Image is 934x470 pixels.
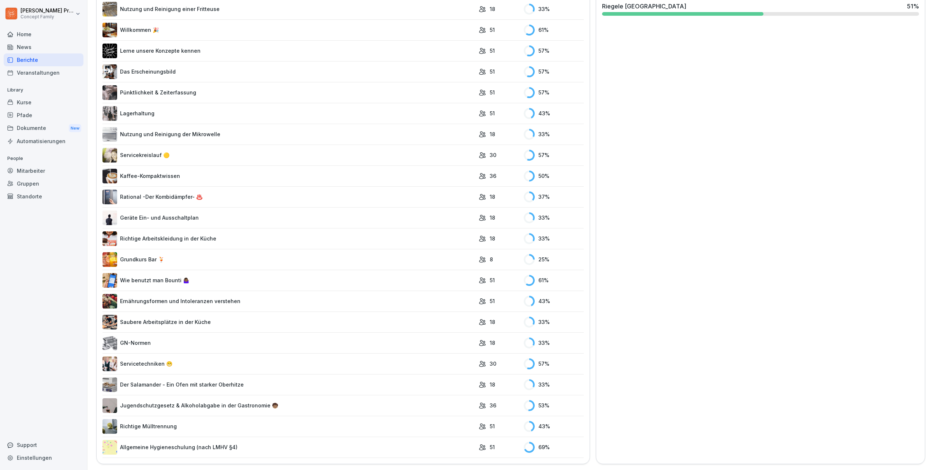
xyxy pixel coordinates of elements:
[102,2,475,16] a: Nutzung und Reinigung einer Fritteuse
[524,275,584,286] div: 61 %
[102,44,117,58] img: i6ogmt7ly3s7b5mn1cy23an3.png
[4,135,83,148] a: Automatisierungen
[4,153,83,164] p: People
[4,190,83,203] a: Standorte
[490,47,495,55] p: 51
[524,337,584,348] div: 33 %
[102,440,117,455] img: keporxd7e2fe1yz451s804y5.png
[490,276,495,284] p: 51
[524,233,584,244] div: 33 %
[524,45,584,56] div: 57 %
[524,421,584,432] div: 43 %
[4,66,83,79] div: Veranstaltungen
[102,148,117,163] img: v87k9k5isnb6jqloy4jwk1in.png
[490,422,495,430] p: 51
[20,14,74,19] p: Concept Family
[490,360,496,368] p: 30
[102,336,475,350] a: GN-Normen
[102,231,475,246] a: Richtige Arbeitskleidung in der Küche
[524,171,584,182] div: 50 %
[490,26,495,34] p: 51
[102,294,475,309] a: Ernährungsformen und Intoleranzen verstehen
[4,164,83,177] div: Mitarbeiter
[102,127,475,142] a: Nutzung und Reinigung der Mikrowelle
[102,377,475,392] a: Der Salamander - Ein Ofen mit starker Oberhitze
[524,296,584,307] div: 43 %
[490,443,495,451] p: 51
[102,2,117,16] img: b2msvuojt3s6egexuweix326.png
[102,169,117,183] img: jidx2dt2kkv0mcr788z888xk.png
[102,231,117,246] img: z1gxybulsott87c7gxmr5x83.png
[524,129,584,140] div: 33 %
[490,172,496,180] p: 36
[102,169,475,183] a: Kaffee-Kompaktwissen
[102,23,117,37] img: aev8ouj9qek4l5i45z2v16li.png
[102,210,117,225] img: ti9ch2566rhf5goq2xuybur0.png
[20,8,74,14] p: [PERSON_NAME] Priller
[4,84,83,96] p: Library
[490,297,495,305] p: 51
[102,419,475,434] a: Richtige Mülltrennung
[102,357,475,371] a: Servicetechniken 😁
[102,252,117,267] img: jc1ievjb437pynzz13nfszya.png
[102,357,117,371] img: kc0nhaz0cwxeyal8hxykmwbu.png
[524,66,584,77] div: 57 %
[4,109,83,122] div: Pfade
[490,130,495,138] p: 18
[524,400,584,411] div: 53 %
[907,2,919,11] div: 51 %
[102,294,117,309] img: bdidfg6e4ofg5twq7n4gd52h.png
[102,377,117,392] img: twiglcvpfy1h6a02dt8kvy3w.png
[524,358,584,369] div: 57 %
[490,339,495,347] p: 18
[102,44,475,58] a: Lerne unsere Konzepte kennen
[524,317,584,328] div: 33 %
[490,68,495,75] p: 51
[4,53,83,66] a: Berichte
[4,451,83,464] a: Einstellungen
[102,190,117,204] img: przilfagqu39ul8e09m81im9.png
[490,214,495,221] p: 18
[490,318,495,326] p: 18
[102,398,117,413] img: bjsnreeblv4kuborbv1mjrxz.png
[69,124,81,133] div: New
[490,193,495,201] p: 18
[4,122,83,135] a: DokumenteNew
[102,106,475,121] a: Lagerhaltung
[102,190,475,204] a: Rational -Der Kombidämpfer- ♨️
[490,89,495,96] p: 51
[524,150,584,161] div: 57 %
[102,440,475,455] a: Allgemeine Hygieneschulung (nach LMHV §4)
[102,419,117,434] img: xi8ct5mhj8uiktd0s5gxztjb.png
[4,96,83,109] a: Kurse
[524,191,584,202] div: 37 %
[490,109,495,117] p: 51
[102,64,117,79] img: bgwdmktj1rlzm3rf9dbqeroz.png
[102,85,475,100] a: Pünktlichkeit & Zeiterfassung
[602,2,686,11] div: Riegele [GEOGRAPHIC_DATA]
[524,379,584,390] div: 33 %
[524,212,584,223] div: 33 %
[490,402,496,409] p: 36
[102,252,475,267] a: Grundkurs Bar 🍹
[4,439,83,451] div: Support
[102,23,475,37] a: Willkommen 🎉
[102,148,475,163] a: Servicekreislauf 🟡
[490,5,495,13] p: 18
[4,177,83,190] a: Gruppen
[102,210,475,225] a: Geräte Ein- und Ausschaltplan
[102,336,117,350] img: f54dbio1lpti0vdzdydl5c0l.png
[102,127,117,142] img: h1lolpoaabqe534qsg7vh4f7.png
[524,108,584,119] div: 43 %
[102,315,475,329] a: Saubere Arbeitsplätze in der Küche
[102,273,475,288] a: Wie benutzt man Bounti 🤷🏾‍♀️
[102,315,117,329] img: t4k1s3c8kfftykwj7okmtzoy.png
[4,28,83,41] a: Home
[524,254,584,265] div: 25 %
